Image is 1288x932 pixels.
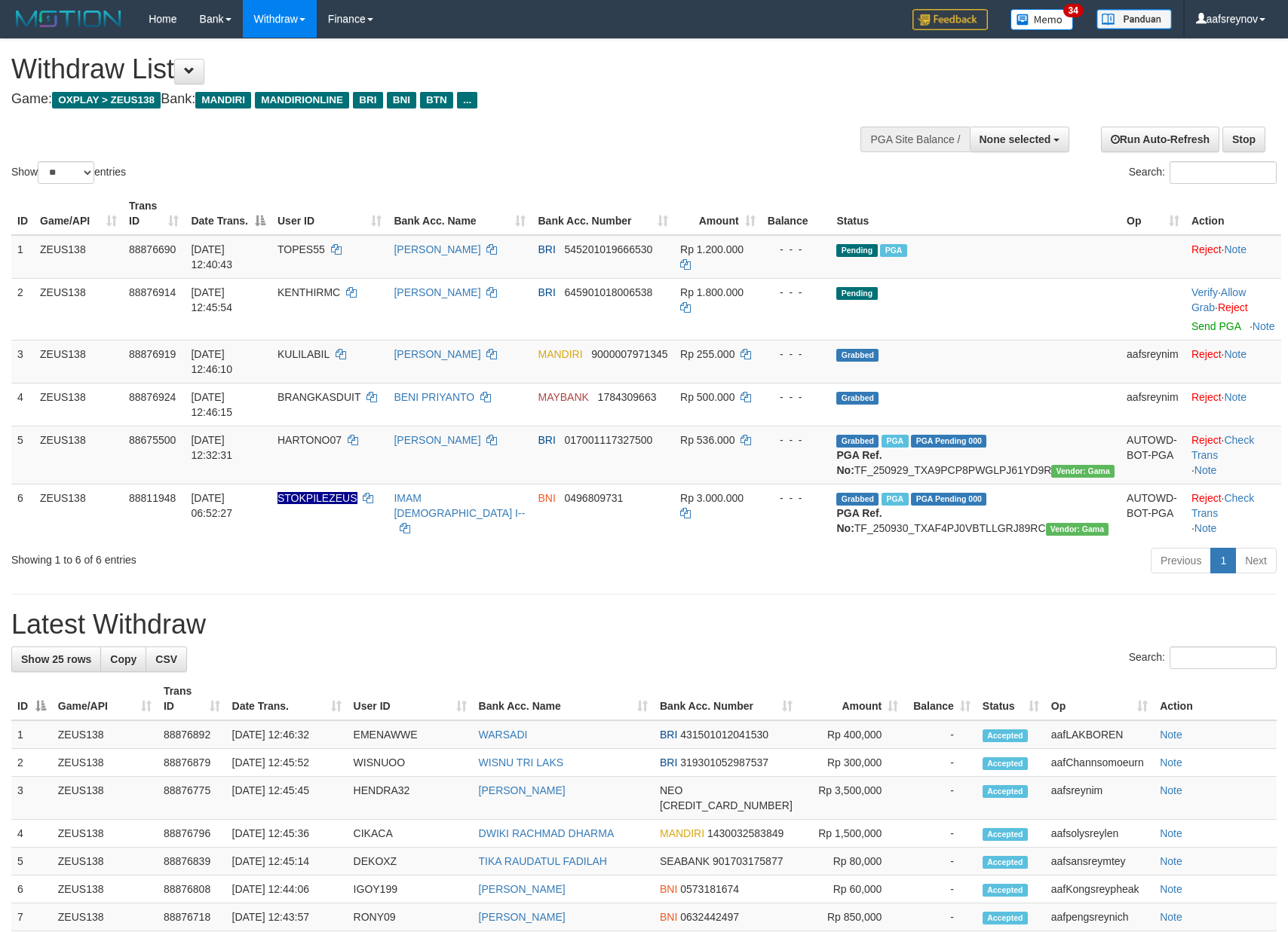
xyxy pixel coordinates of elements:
td: 7 [11,903,52,931]
td: · · [1185,484,1281,542]
td: 4 [11,820,52,848]
img: Button%20Memo.svg [1010,9,1074,30]
td: 88876839 [158,848,226,875]
a: Next [1235,548,1277,573]
td: TF_250930_TXAF4PJ0VBTLLGRJ89RC [830,484,1121,542]
span: Accepted [983,785,1028,798]
span: SEABANK [660,855,710,867]
td: aafLAKBOREN [1045,720,1154,749]
span: 88876924 [129,391,176,403]
a: Copy [100,646,146,672]
td: ZEUS138 [34,426,123,484]
td: Rp 400,000 [799,720,904,749]
span: NEO [660,784,682,796]
a: Note [1224,348,1247,360]
th: Bank Acc. Name: activate to sort column ascending [388,192,532,235]
span: [DATE] 12:40:43 [191,243,232,270]
span: HARTONO07 [278,434,342,446]
th: User ID: activate to sort column ascending [271,192,388,235]
a: Reject [1191,348,1222,360]
span: Nama rekening ada tanda titik/strip, harap diedit [278,492,357,504]
td: 6 [11,484,34,542]
td: AUTOWD-BOT-PGA [1121,426,1185,484]
th: Balance [762,192,831,235]
a: Note [1160,756,1182,769]
span: BRI [660,756,677,769]
td: - [904,749,977,777]
span: 88876919 [129,348,176,360]
td: 88876879 [158,749,226,777]
td: - [904,820,977,848]
span: Rp 1.200.000 [680,243,744,255]
a: Reject [1218,301,1248,313]
th: Game/API: activate to sort column ascending [34,192,123,235]
span: [DATE] 12:46:10 [191,348,232,375]
td: HENDRA32 [348,777,473,820]
a: [PERSON_NAME] [394,286,480,298]
span: Rp 255.000 [680,348,734,360]
td: Rp 300,000 [799,749,904,777]
td: AUTOWD-BOT-PGA [1121,484,1185,542]
a: Note [1194,464,1217,476]
a: Note [1194,522,1217,534]
span: [DATE] 12:46:15 [191,391,232,418]
td: - [904,777,977,820]
td: 5 [11,426,34,484]
td: CIKACA [348,820,473,848]
a: Reject [1191,243,1222,255]
span: Copy 1430032583849 to clipboard [707,827,784,839]
span: MANDIRI [660,827,704,839]
span: Rp 3.000.000 [680,492,744,504]
span: Show 25 rows [21,653,91,665]
td: DEKOXZ [348,848,473,875]
span: Accepted [983,757,1028,770]
th: ID [11,192,34,235]
span: 88876914 [129,286,176,298]
span: 88811948 [129,492,176,504]
a: Previous [1151,548,1211,573]
a: Reject [1191,492,1222,504]
a: Note [1253,320,1275,332]
a: Allow Grab [1191,286,1246,313]
td: · [1185,383,1281,426]
div: - - - [768,432,825,448]
span: Copy 5859457105823572 to clipboard [660,799,793,811]
input: Search: [1170,646,1277,669]
a: [PERSON_NAME] [479,883,566,895]
span: Copy 0632442497 to clipboard [680,911,739,923]
span: MANDIRI [538,348,582,360]
td: 88876796 [158,820,226,848]
span: Copy 319301052987537 to clipboard [680,756,768,769]
th: Amount: activate to sort column ascending [674,192,762,235]
th: ID: activate to sort column descending [11,677,52,720]
span: CSV [155,653,177,665]
a: WARSADI [479,729,528,741]
a: Note [1160,883,1182,895]
th: User ID: activate to sort column ascending [348,677,473,720]
span: Copy 9000007971345 to clipboard [591,348,667,360]
td: Rp 1,500,000 [799,820,904,848]
span: BRI [538,286,555,298]
td: Rp 850,000 [799,903,904,931]
span: Copy 017001117327500 to clipboard [565,434,653,446]
td: - [904,720,977,749]
span: Vendor URL: https://trx31.1velocity.biz [1051,465,1115,478]
td: 3 [11,340,34,383]
td: aafChannsomoeurn [1045,749,1154,777]
span: Copy 431501012041530 to clipboard [680,729,768,741]
td: ZEUS138 [52,848,158,875]
span: PGA Pending [911,435,986,448]
span: KULILABIL [278,348,330,360]
a: Note [1160,784,1182,796]
td: 2 [11,278,34,340]
td: ZEUS138 [34,235,123,279]
label: Search: [1129,161,1277,184]
th: Bank Acc. Number: activate to sort column ascending [654,677,799,720]
td: ZEUS138 [52,777,158,820]
img: Feedback.jpg [912,9,988,30]
td: EMENAWWE [348,720,473,749]
a: 1 [1210,548,1236,573]
label: Show entries [11,161,126,184]
td: aafsansreymtey [1045,848,1154,875]
td: - [904,848,977,875]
